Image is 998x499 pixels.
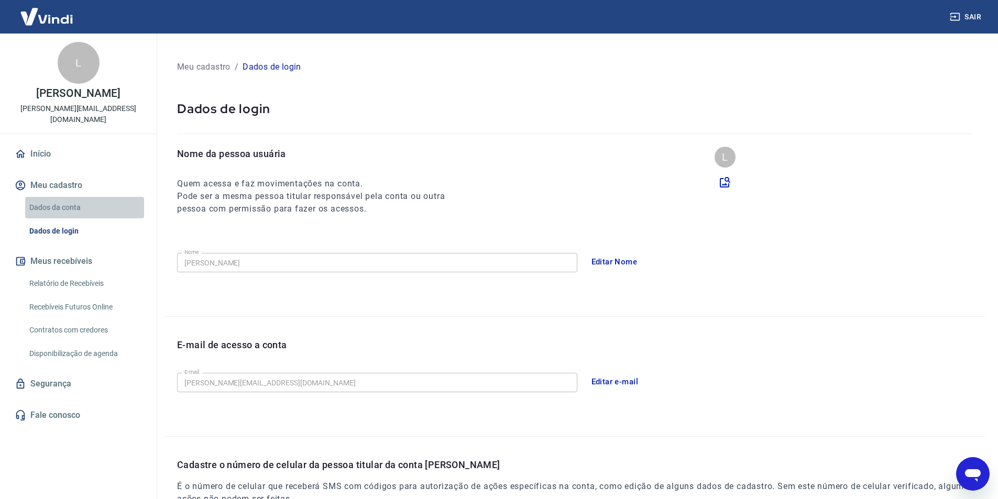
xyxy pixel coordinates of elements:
p: E-mail de acesso a conta [177,338,287,352]
a: Início [13,142,144,165]
a: Dados da conta [25,197,144,218]
p: [PERSON_NAME][EMAIL_ADDRESS][DOMAIN_NAME] [8,103,148,125]
label: Nome [184,248,199,256]
button: Editar Nome [586,251,643,273]
button: Editar e-mail [586,371,644,393]
h6: Quem acessa e faz movimentações na conta. [177,178,464,190]
p: Cadastre o número de celular da pessoa titular da conta [PERSON_NAME] [177,458,985,472]
button: Sair [948,7,985,27]
a: Fale conosco [13,404,144,427]
h6: Pode ser a mesma pessoa titular responsável pela conta ou outra pessoa com permissão para fazer o... [177,190,464,215]
p: / [235,61,238,73]
a: Dados de login [25,220,144,242]
p: Dados de login [177,101,973,117]
a: Recebíveis Futuros Online [25,296,144,318]
p: Nome da pessoa usuária [177,147,464,161]
p: Dados de login [243,61,301,73]
a: Contratos com credores [25,319,144,341]
div: L [58,42,100,84]
p: Meu cadastro [177,61,231,73]
a: Segurança [13,372,144,395]
button: Meus recebíveis [13,250,144,273]
p: [PERSON_NAME] [36,88,120,99]
label: E-mail [184,368,199,376]
a: Disponibilização de agenda [25,343,144,364]
iframe: Botão para abrir a janela de mensagens [956,457,990,491]
img: Vindi [13,1,81,32]
button: Meu cadastro [13,174,144,197]
a: Relatório de Recebíveis [25,273,144,294]
div: L [715,147,736,168]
